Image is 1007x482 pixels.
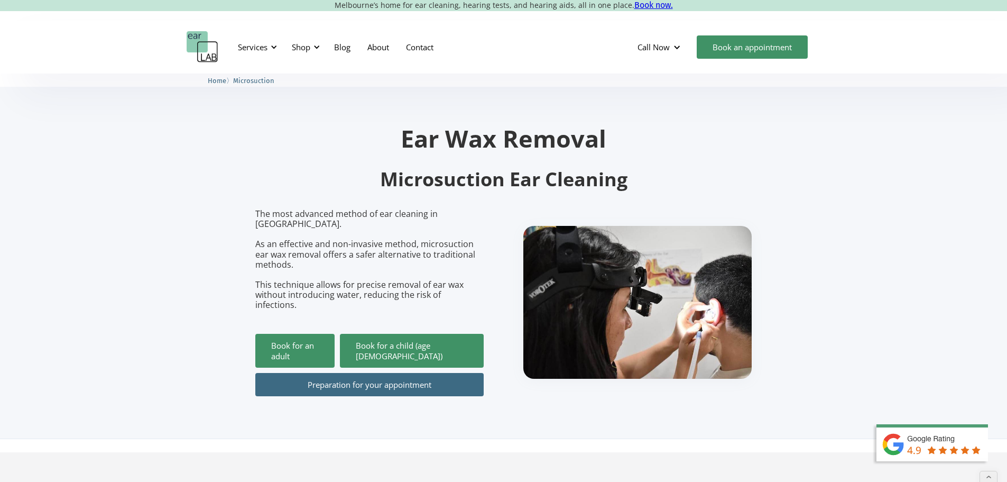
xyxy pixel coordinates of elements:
a: home [187,31,218,63]
li: 〉 [208,75,233,86]
a: About [359,32,398,62]
h1: Ear Wax Removal [255,126,752,150]
div: Shop [292,42,310,52]
div: Services [238,42,267,52]
div: Call Now [638,42,670,52]
a: Book an appointment [697,35,808,59]
a: Blog [326,32,359,62]
p: The most advanced method of ear cleaning in [GEOGRAPHIC_DATA]. As an effective and non-invasive m... [255,209,484,311]
a: Book for a child (age [DEMOGRAPHIC_DATA]) [340,334,484,368]
a: Contact [398,32,442,62]
div: Call Now [629,31,691,63]
h2: Microsuction Ear Cleaning [255,167,752,192]
a: Microsuction [233,75,274,85]
a: Preparation for your appointment [255,373,484,396]
a: Book for an adult [255,334,335,368]
div: Shop [285,31,323,63]
span: Home [208,77,226,85]
span: Microsuction [233,77,274,85]
a: Home [208,75,226,85]
img: boy getting ear checked. [523,226,752,379]
div: Services [232,31,280,63]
